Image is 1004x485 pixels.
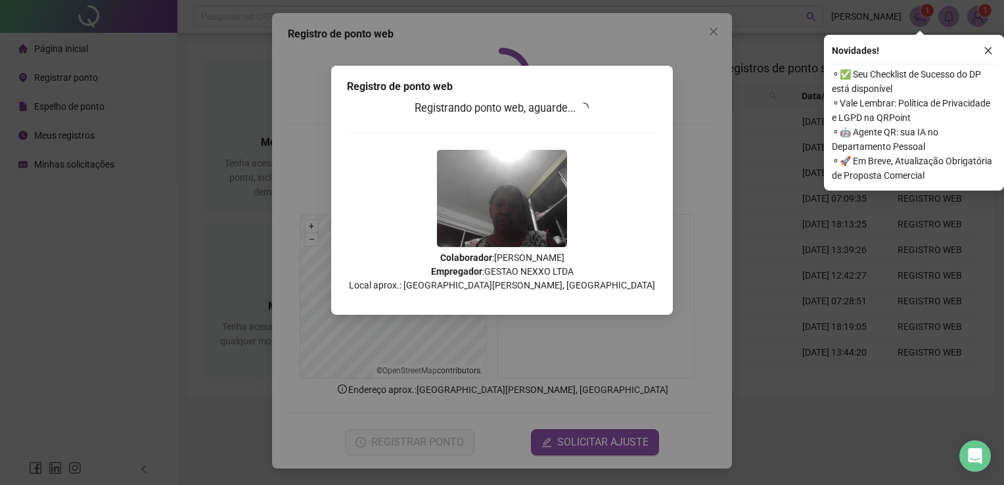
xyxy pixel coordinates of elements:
span: loading [578,102,590,114]
strong: Empregador [431,266,482,277]
span: ⚬ ✅ Seu Checklist de Sucesso do DP está disponível [832,67,996,96]
span: ⚬ 🚀 Em Breve, Atualização Obrigatória de Proposta Comercial [832,154,996,183]
p: : [PERSON_NAME] : GESTAO NEXXO LTDA Local aprox.: [GEOGRAPHIC_DATA][PERSON_NAME], [GEOGRAPHIC_DATA] [347,251,657,292]
span: Novidades ! [832,43,879,58]
span: ⚬ Vale Lembrar: Política de Privacidade e LGPD na QRPoint [832,96,996,125]
img: 9k= [437,150,567,247]
h3: Registrando ponto web, aguarde... [347,100,657,117]
strong: Colaborador [440,252,492,263]
span: ⚬ 🤖 Agente QR: sua IA no Departamento Pessoal [832,125,996,154]
div: Registro de ponto web [347,79,657,95]
div: Open Intercom Messenger [959,440,991,472]
span: close [984,46,993,55]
